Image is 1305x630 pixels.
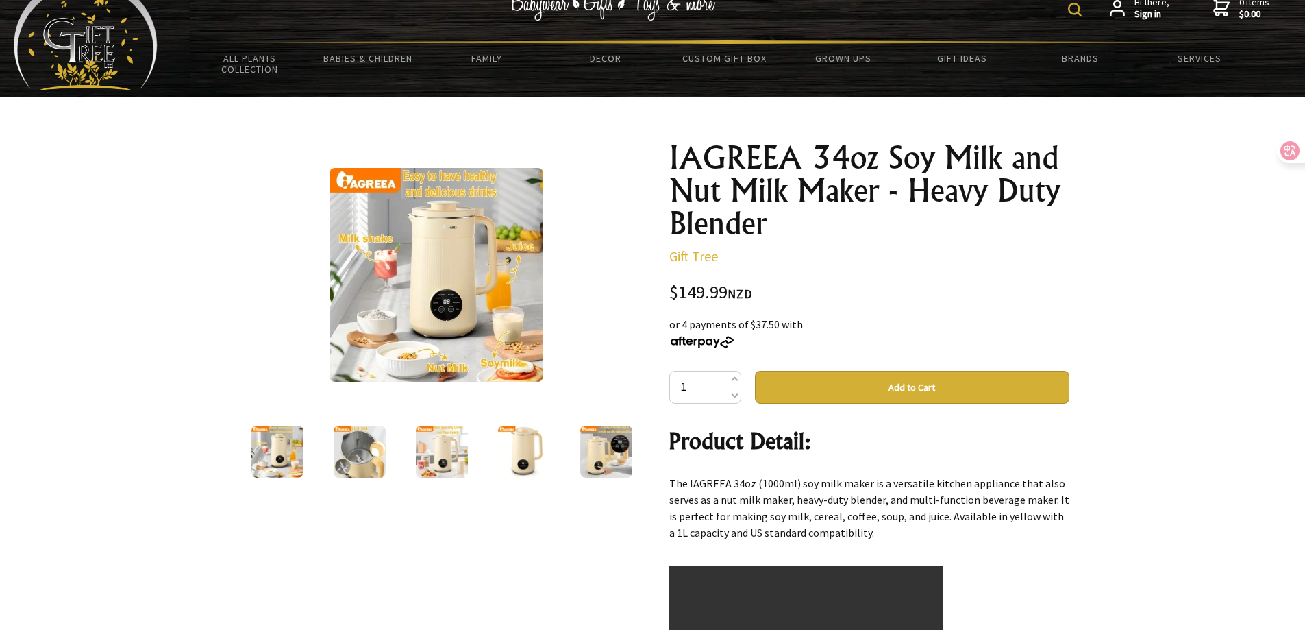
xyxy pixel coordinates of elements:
strong: $0.00 [1239,8,1269,21]
img: Afterpay [669,336,735,348]
strong: Sign in [1134,8,1169,21]
a: Gift Tree [669,247,718,265]
a: Services [1140,44,1258,73]
a: Babies & Children [309,44,427,73]
a: Grown Ups [784,44,902,73]
h1: IAGREEA 34oz Soy Milk and Nut Milk Maker - Heavy Duty Blender [669,141,1069,240]
a: Decor [546,44,664,73]
img: product search [1068,3,1082,16]
a: Gift Ideas [902,44,1021,73]
img: IAGREEA 34oz Soy Milk and Nut Milk Maker - Heavy Duty Blender [498,426,550,478]
img: IAGREEA 34oz Soy Milk and Nut Milk Maker - Heavy Duty Blender [330,168,543,382]
button: Add to Cart [755,371,1069,404]
p: The IAGREEA 34oz (1000ml) soy milk maker is a versatile kitchen appliance that also serves as a n... [669,475,1069,557]
div: $149.99 [669,284,1069,302]
a: Family [427,44,546,73]
div: or 4 payments of $37.50 with [669,316,1069,349]
img: IAGREEA 34oz Soy Milk and Nut Milk Maker - Heavy Duty Blender [416,426,468,478]
img: IAGREEA 34oz Soy Milk and Nut Milk Maker - Heavy Duty Blender [334,426,386,478]
strong: Product Detail: [669,427,811,455]
a: Brands [1021,44,1140,73]
img: IAGREEA 34oz Soy Milk and Nut Milk Maker - Heavy Duty Blender [580,426,632,478]
img: IAGREEA 34oz Soy Milk and Nut Milk Maker - Heavy Duty Blender [251,426,303,478]
a: All Plants Collection [190,44,309,84]
span: NZD [728,286,752,302]
a: Custom Gift Box [665,44,784,73]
